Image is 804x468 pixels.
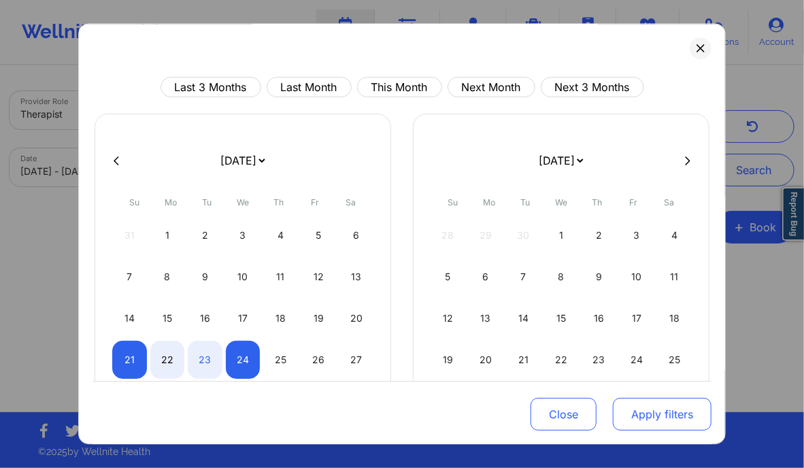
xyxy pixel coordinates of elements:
div: Thu Sep 18 2025 [263,299,298,337]
div: Tue Sep 09 2025 [188,258,222,296]
div: Wed Sep 03 2025 [226,216,261,254]
div: Sun Sep 14 2025 [112,299,147,337]
div: Fri Sep 19 2025 [301,299,336,337]
div: Mon Oct 20 2025 [469,341,503,379]
div: Sat Sep 20 2025 [339,299,373,337]
div: Thu Sep 25 2025 [263,341,298,379]
div: Thu Oct 09 2025 [582,258,616,296]
div: Wed Oct 08 2025 [544,258,579,296]
div: Sat Sep 27 2025 [339,341,373,379]
div: Thu Sep 11 2025 [263,258,298,296]
div: Tue Oct 14 2025 [506,299,541,337]
div: Sat Sep 13 2025 [339,258,373,296]
abbr: Wednesday [555,197,567,207]
div: Sun Sep 07 2025 [112,258,147,296]
div: Tue Sep 02 2025 [188,216,222,254]
div: Fri Sep 05 2025 [301,216,336,254]
div: Wed Sep 17 2025 [226,299,261,337]
abbr: Sunday [448,197,458,207]
div: Fri Sep 26 2025 [301,341,336,379]
div: Mon Sep 08 2025 [150,258,185,296]
div: Fri Oct 10 2025 [620,258,654,296]
abbr: Monday [483,197,495,207]
div: Sat Oct 18 2025 [657,299,692,337]
div: Thu Oct 02 2025 [582,216,616,254]
div: Tue Sep 16 2025 [188,299,222,337]
div: Sat Sep 06 2025 [339,216,373,254]
div: Mon Sep 01 2025 [150,216,185,254]
div: Sun Oct 19 2025 [431,341,465,379]
div: Fri Sep 12 2025 [301,258,336,296]
button: Next Month [448,77,535,97]
div: Thu Oct 23 2025 [582,341,616,379]
div: Fri Oct 03 2025 [620,216,654,254]
div: Mon Sep 15 2025 [150,299,185,337]
button: Last 3 Months [161,77,261,97]
button: Apply filters [613,398,711,431]
abbr: Friday [311,197,319,207]
button: Next 3 Months [541,77,644,97]
div: Sat Oct 11 2025 [657,258,692,296]
abbr: Monday [165,197,177,207]
div: Tue Oct 07 2025 [506,258,541,296]
div: Wed Sep 10 2025 [226,258,261,296]
div: Sat Oct 04 2025 [657,216,692,254]
div: Wed Oct 22 2025 [544,341,579,379]
div: Wed Sep 24 2025 [226,341,261,379]
div: Sun Oct 12 2025 [431,299,465,337]
div: Thu Oct 16 2025 [582,299,616,337]
div: Mon Oct 13 2025 [469,299,503,337]
abbr: Tuesday [520,197,530,207]
abbr: Friday [629,197,637,207]
abbr: Thursday [274,197,284,207]
div: Tue Oct 21 2025 [506,341,541,379]
abbr: Thursday [592,197,603,207]
abbr: Saturday [665,197,675,207]
div: Sun Oct 05 2025 [431,258,465,296]
div: Sat Oct 25 2025 [657,341,692,379]
div: Thu Sep 04 2025 [263,216,298,254]
div: Sun Sep 21 2025 [112,341,147,379]
div: Mon Sep 22 2025 [150,341,185,379]
button: Close [531,398,597,431]
div: Wed Oct 01 2025 [544,216,579,254]
abbr: Saturday [346,197,356,207]
abbr: Wednesday [237,197,249,207]
button: This Month [357,77,442,97]
abbr: Tuesday [202,197,212,207]
div: Wed Oct 15 2025 [544,299,579,337]
button: Last Month [267,77,352,97]
div: Tue Sep 23 2025 [188,341,222,379]
abbr: Sunday [130,197,140,207]
div: Mon Oct 06 2025 [469,258,503,296]
div: Fri Oct 17 2025 [620,299,654,337]
div: Fri Oct 24 2025 [620,341,654,379]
